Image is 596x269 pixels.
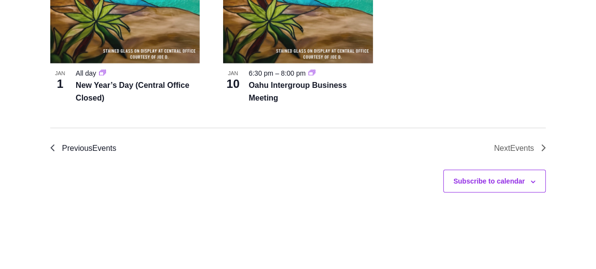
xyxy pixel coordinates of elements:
span: 1 [50,76,70,92]
a: Previous Events [50,142,116,155]
a: Event series: Oahu Intergroup Business Meeting [308,69,315,77]
span: Events [510,144,534,152]
a: Oahu Intergroup Business Meeting [248,81,347,102]
span: Previous [62,142,116,155]
a: New Year’s Day (Central Office Closed) [76,81,189,102]
span: Next [494,142,534,155]
a: Next Events [494,142,546,155]
span: – [275,69,279,77]
time: 8:00 pm [281,69,306,77]
span: Jan [50,69,70,78]
time: 6:30 pm [248,69,273,77]
a: Event series: New Year’s Day (Central Office Closed) [99,69,106,77]
span: Events [92,144,116,152]
time: All day [76,69,96,77]
span: Jan [223,69,243,78]
span: 10 [223,76,243,92]
button: Subscribe to calendar [453,177,525,185]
